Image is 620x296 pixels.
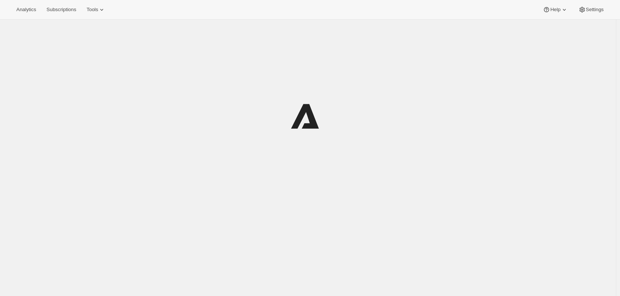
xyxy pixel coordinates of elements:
[82,4,110,15] button: Tools
[550,7,560,13] span: Help
[538,4,572,15] button: Help
[12,4,40,15] button: Analytics
[87,7,98,13] span: Tools
[46,7,76,13] span: Subscriptions
[574,4,608,15] button: Settings
[16,7,36,13] span: Analytics
[42,4,81,15] button: Subscriptions
[586,7,604,13] span: Settings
